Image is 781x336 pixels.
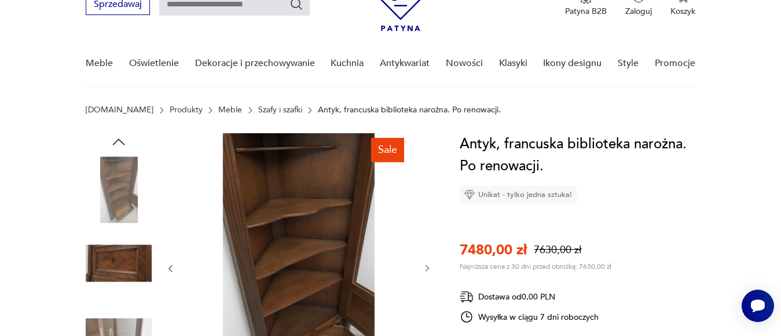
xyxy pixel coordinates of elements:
[460,290,474,304] img: Ikona dostawy
[464,189,475,200] img: Ikona diamentu
[86,41,113,86] a: Meble
[331,41,364,86] a: Kuchnia
[380,41,430,86] a: Antykwariat
[460,133,703,177] h1: Antyk, francuska biblioteka narożna. Po renowacji.
[499,41,527,86] a: Klasyki
[460,186,577,203] div: Unikat - tylko jedna sztuka!
[460,290,599,304] div: Dostawa od 0,00 PLN
[218,105,242,115] a: Meble
[565,6,607,17] p: Patyna B2B
[258,105,302,115] a: Szafy i szafki
[86,1,150,9] a: Sprzedawaj
[742,290,774,322] iframe: Smartsupp widget button
[86,231,152,297] img: Zdjęcie produktu Antyk, francuska biblioteka narożna. Po renowacji.
[618,41,639,86] a: Style
[318,105,501,115] p: Antyk, francuska biblioteka narożna. Po renowacji.
[670,6,695,17] p: Koszyk
[460,240,527,260] p: 7480,00 zł
[371,138,404,162] div: Sale
[170,105,203,115] a: Produkty
[446,41,483,86] a: Nowości
[655,41,695,86] a: Promocje
[543,41,602,86] a: Ikony designu
[129,41,179,86] a: Oświetlenie
[460,262,611,271] p: Najniższa cena z 30 dni przed obniżką: 7630,00 zł
[460,310,599,324] div: Wysyłka w ciągu 7 dni roboczych
[195,41,315,86] a: Dekoracje i przechowywanie
[534,243,581,257] p: 7630,00 zł
[625,6,652,17] p: Zaloguj
[86,105,153,115] a: [DOMAIN_NAME]
[86,156,152,222] img: Zdjęcie produktu Antyk, francuska biblioteka narożna. Po renowacji.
